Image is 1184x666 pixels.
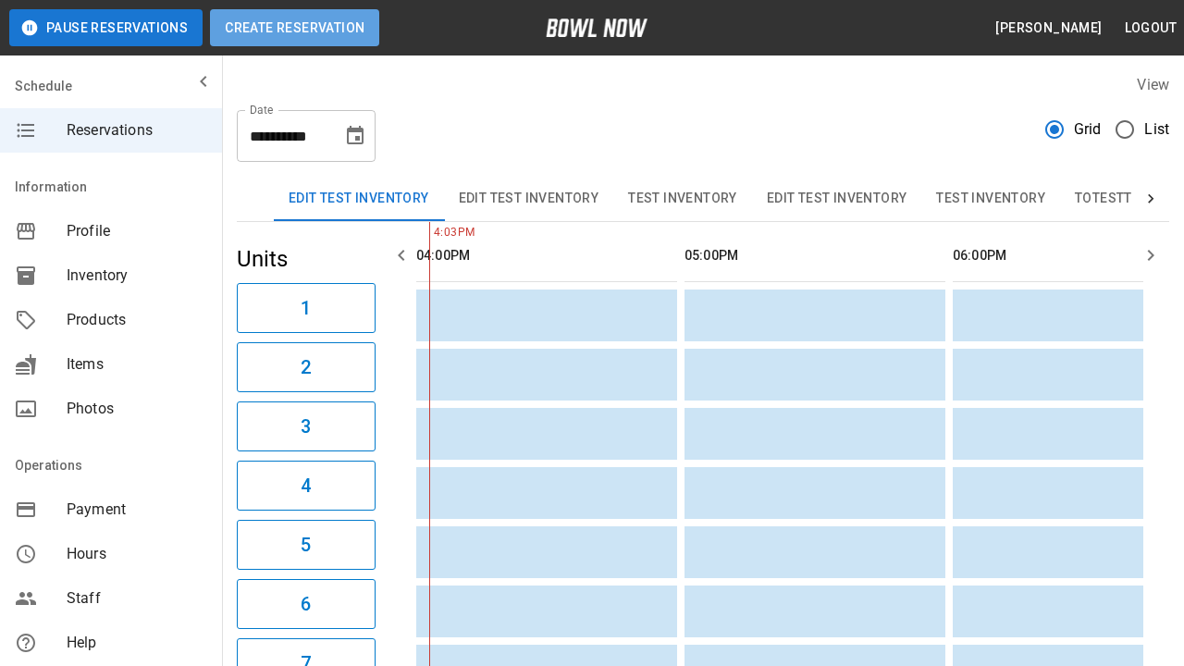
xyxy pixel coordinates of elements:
[301,530,311,560] h6: 5
[67,353,207,376] span: Items
[67,587,207,610] span: Staff
[613,177,752,221] button: Test Inventory
[9,9,203,46] button: Pause Reservations
[1117,11,1184,45] button: Logout
[237,579,376,629] button: 6
[444,177,614,221] button: Edit Test Inventory
[237,401,376,451] button: 3
[237,283,376,333] button: 1
[301,293,311,323] h6: 1
[67,632,207,654] span: Help
[210,9,379,46] button: Create Reservation
[237,342,376,392] button: 2
[988,11,1109,45] button: [PERSON_NAME]
[301,412,311,441] h6: 3
[274,177,1132,221] div: inventory tabs
[67,398,207,420] span: Photos
[1074,118,1102,141] span: Grid
[237,461,376,511] button: 4
[67,265,207,287] span: Inventory
[301,352,311,382] h6: 2
[546,18,647,37] img: logo
[301,471,311,500] h6: 4
[301,589,311,619] h6: 6
[237,520,376,570] button: 5
[67,499,207,521] span: Payment
[237,244,376,274] h5: Units
[67,220,207,242] span: Profile
[67,309,207,331] span: Products
[752,177,922,221] button: Edit Test Inventory
[274,177,444,221] button: Edit Test Inventory
[1137,76,1169,93] label: View
[67,119,207,142] span: Reservations
[429,224,434,242] span: 4:03PM
[337,117,374,154] button: Choose date, selected date is Aug 29, 2025
[1144,118,1169,141] span: List
[67,543,207,565] span: Hours
[921,177,1060,221] button: Test Inventory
